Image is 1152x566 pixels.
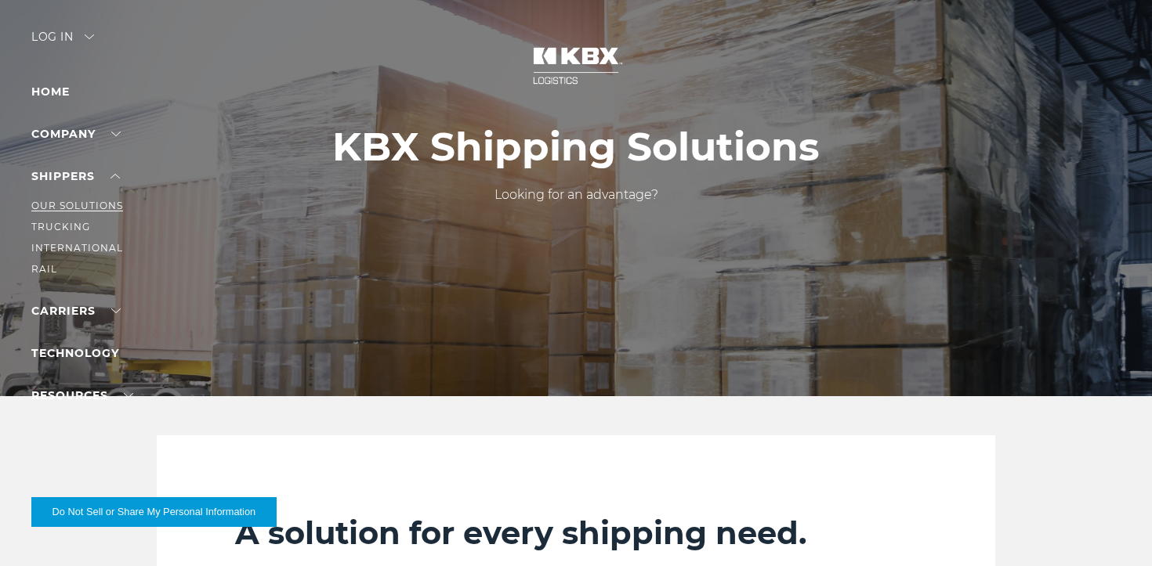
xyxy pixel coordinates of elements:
div: Log in [31,31,94,54]
button: Do Not Sell or Share My Personal Information [31,497,277,527]
a: Home [31,85,70,99]
a: Technology [31,346,119,360]
h2: A solution for every shipping need. [235,514,917,553]
a: International [31,242,123,254]
a: Trucking [31,221,90,233]
img: arrow [85,34,94,39]
a: Company [31,127,121,141]
a: RESOURCES [31,388,133,402]
a: Our Solutions [31,200,123,211]
img: kbx logo [517,31,635,100]
a: Carriers [31,304,121,318]
h1: KBX Shipping Solutions [332,124,820,170]
a: SHIPPERS [31,169,120,183]
a: RAIL [31,263,57,275]
p: Looking for an advantage? [332,186,820,204]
